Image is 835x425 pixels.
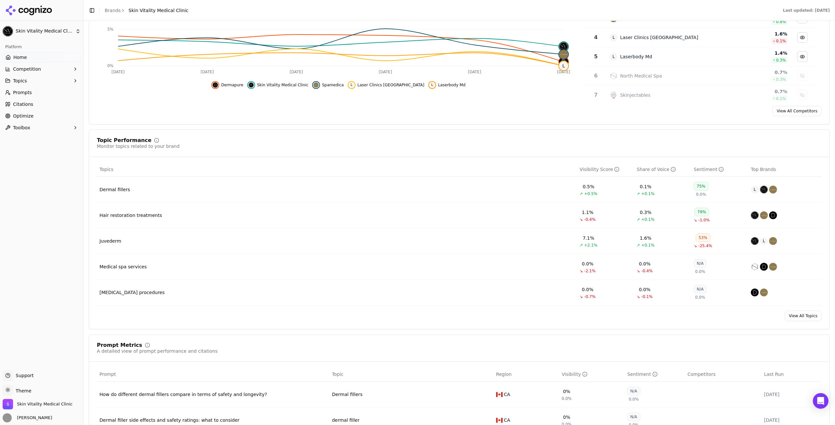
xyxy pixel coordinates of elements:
div: 1.1% [582,209,594,216]
button: Hide skin vitality medical clinic data [247,81,308,89]
button: Show skinjectables data [797,90,808,100]
a: View All Topics [785,311,822,321]
tspan: 0% [107,64,114,68]
a: Dermal fillers [99,186,130,193]
div: [DATE] [764,391,819,398]
span: ↘ [637,268,640,274]
span: 0.8 % [776,19,786,24]
span: +0.5% [584,191,598,196]
img: spamedica [313,82,319,88]
span: ↘ [694,243,697,248]
div: North Medical Spa [620,73,662,79]
tr: 4LLaser Clinics [GEOGRAPHIC_DATA]1.6%0.1%Hide laser clinics canada data [586,28,816,47]
div: N/A [627,413,640,421]
div: N/A [627,387,640,395]
span: L [559,61,568,70]
div: Prompt Metrics [97,343,142,348]
span: 0.3 % [776,77,786,82]
span: Toolbox [13,124,30,131]
img: Skin Vitality Medical Clinic [3,26,13,36]
div: A detailed view of prompt performance and citations [97,348,218,354]
div: 1.6% [640,235,652,241]
th: sentiment [691,162,748,177]
a: How do different dermal fillers compare in terms of safety and longevity? [99,391,327,398]
button: Hide laser clinics canada data [348,81,424,89]
span: Theme [13,388,31,393]
div: 75% [694,182,708,191]
img: dermapure [751,289,759,296]
span: L [349,82,354,88]
span: Citations [13,101,33,107]
a: Dermal fillers [332,391,363,398]
span: 0.0% [695,295,705,300]
button: Show north medical spa data [797,71,808,81]
span: Dermapure [221,82,243,88]
tspan: [DATE] [201,70,214,74]
div: [MEDICAL_DATA] procedures [99,289,165,296]
nav: breadcrumb [105,7,189,14]
span: ↘ [580,217,583,222]
div: N/A [694,285,706,293]
span: -0.1% [641,294,653,299]
a: Prompts [3,87,81,98]
button: Hide dermapure data [211,81,243,89]
div: 0.3% [640,209,652,216]
a: Optimize [3,111,81,121]
span: 0.1 % [776,38,786,44]
span: -0.7% [584,294,596,299]
span: Skin Vitality Medical Clinic [129,7,189,14]
span: Optimize [13,113,34,119]
button: Topics [3,76,81,86]
img: Sam Walker [3,413,12,422]
span: Competitors [688,371,716,377]
div: 0.1% [640,183,652,190]
button: Hide spamedica data [312,81,344,89]
div: 7 [588,91,603,99]
tspan: [DATE] [290,70,303,74]
img: dermapure [760,263,768,271]
span: -25.4% [698,243,712,248]
tspan: [DATE] [112,70,125,74]
img: skinjectables [610,91,617,99]
span: Prompt [99,371,116,377]
div: 0.5% [583,183,595,190]
span: +0.1% [641,191,655,196]
a: Juvederm [99,238,121,244]
tr: 7skinjectablesSkinjectables0.7%0.1%Show skinjectables data [586,86,816,105]
span: 0.0% [629,397,639,402]
div: 0.0% [639,261,651,267]
span: Laserbody Md [438,82,465,88]
span: Spamedica [322,82,344,88]
span: +0.1% [641,243,655,248]
div: 5 [588,53,603,61]
th: Topic [329,367,493,382]
a: Brands [105,8,121,13]
button: Hide laserbody md data [797,51,808,62]
img: spamedica [769,263,777,271]
div: Visibility [562,371,587,377]
span: Topics [13,78,27,84]
img: spamedica [559,50,568,59]
span: ↗ [580,243,583,248]
a: Hair restoration treatments [99,212,162,219]
img: dermapure [769,211,777,219]
img: spamedica [769,186,777,193]
th: Topics [97,162,577,177]
th: Region [493,367,559,382]
span: ↗ [637,217,640,222]
img: Skin Vitality Medical Clinic [3,399,13,409]
a: dermal filler [332,417,360,423]
img: skin vitality medical clinic [760,186,768,193]
span: CA [504,417,510,423]
tr: 5LLaserbody Md1.4%0.3%Hide laserbody md data [586,47,816,66]
img: north medical spa [610,72,617,80]
a: View All Competitors [772,106,822,116]
th: Last Run [761,367,822,382]
div: Sentiment [694,166,724,173]
a: Medical spa services [99,263,147,270]
div: Monitor topics related to your brand [97,143,179,149]
div: Dermal filler side effects and safety ratings: what to consider [99,417,327,423]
